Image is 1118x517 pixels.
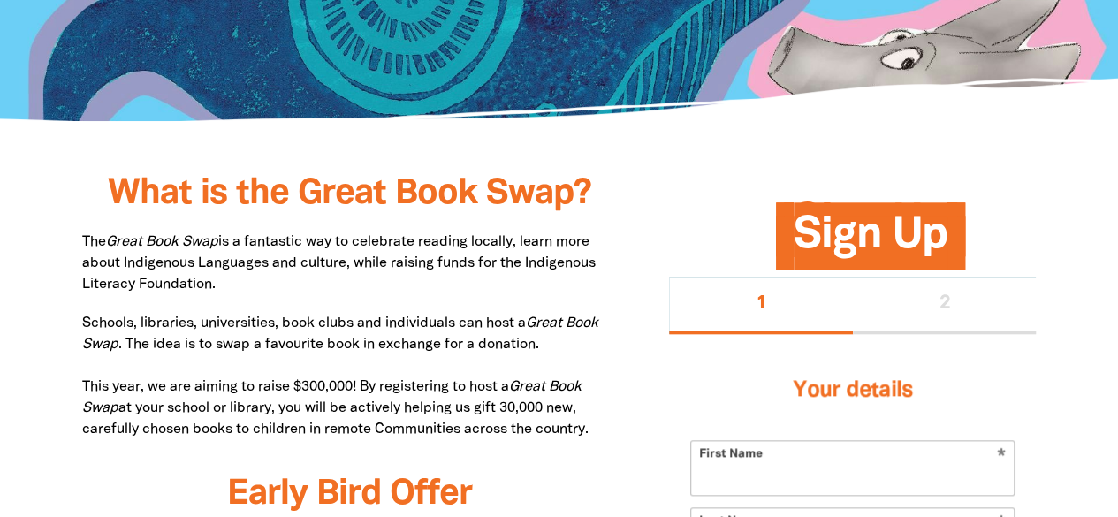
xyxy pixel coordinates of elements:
span: Early Bird Offer [226,478,471,511]
p: The is a fantastic way to celebrate reading locally, learn more about Indigenous Languages and cu... [82,232,617,295]
em: Great Book Swap [106,236,218,248]
em: Great Book Swap [82,317,598,351]
em: Great Book Swap [82,381,582,414]
span: What is the Great Book Swap? [107,178,590,210]
h3: Your details [690,355,1015,426]
span: Sign Up [794,217,947,270]
button: Stage 1 [669,278,853,334]
p: Schools, libraries, universities, book clubs and individuals can host a . The idea is to swap a f... [82,313,617,440]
